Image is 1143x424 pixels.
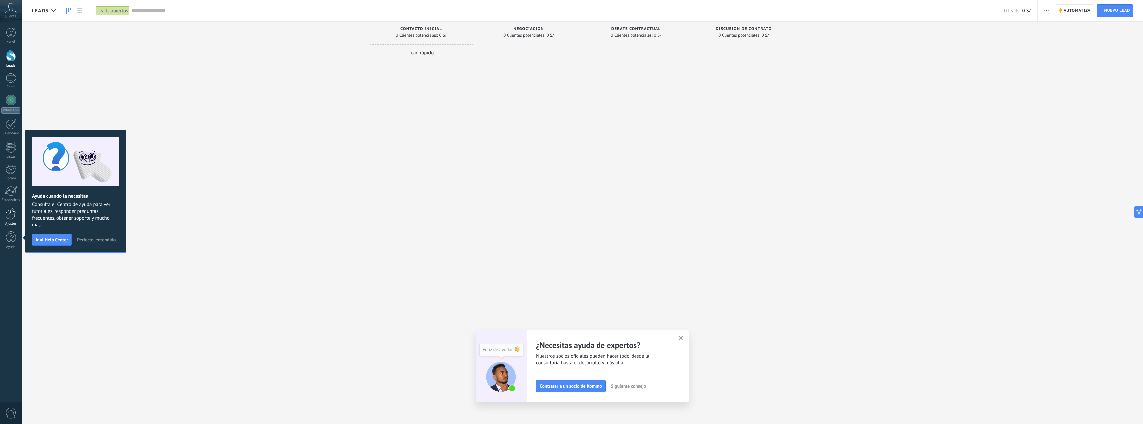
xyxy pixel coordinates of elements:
[32,193,119,199] h2: Ayuda cuando la necesitas
[5,14,16,19] span: Cuenta
[32,8,49,14] span: Leads
[1,131,21,136] div: Calendario
[372,27,470,32] div: Contacto inicial
[1097,4,1133,17] a: Nuevo lead
[587,27,685,32] div: Debate contractual
[1,245,21,249] div: Ayuda
[536,340,670,350] h2: ¿Necesitas ayuda de expertos?
[1004,8,1020,14] span: 0 leads:
[611,33,652,37] span: 0 Clientes potenciales:
[1,198,21,202] div: Estadísticas
[74,235,119,245] button: Perfecto, entendido
[400,27,442,31] span: Contacto inicial
[74,4,85,17] a: Lista
[536,353,670,366] span: Nuestros socios oficiales pueden hacer todo, desde la consultoría hasta el desarrollo y más allá.
[1,107,20,114] div: WhatsApp
[1,64,21,68] div: Leads
[513,27,544,31] span: Negociación
[611,27,661,31] span: Debate contractual
[547,33,554,37] span: 0 S/
[369,44,473,61] div: Lead rápido
[536,380,606,392] button: Contratar a un socio de Kommo
[396,33,438,37] span: 0 Clientes potenciales:
[77,237,116,242] span: Perfecto, entendido
[1042,4,1051,17] button: Más
[480,27,577,32] div: Negociación
[63,4,74,17] a: Leads
[32,201,119,228] span: Consulta el Centro de ayuda para ver tutoriales, responder preguntas frecuentes, obtener soporte ...
[1022,8,1030,14] span: 0 S/
[716,27,772,31] span: Discusión de contrato
[718,33,760,37] span: 0 Clientes potenciales:
[695,27,792,32] div: Discusión de contrato
[1056,4,1094,17] a: Automatiza
[608,381,649,391] button: Siguiente consejo
[1,176,21,181] div: Correo
[1,155,21,159] div: Listas
[762,33,769,37] span: 0 S/
[36,237,68,242] span: Ir al Help Center
[1104,5,1130,17] span: Nuevo lead
[32,234,72,246] button: Ir al Help Center
[439,33,447,37] span: 0 S/
[96,6,130,16] div: Leads abiertos
[1,85,21,89] div: Chats
[1,222,21,226] div: Ajustes
[503,33,545,37] span: 0 Clientes potenciales:
[1064,5,1091,17] span: Automatiza
[611,384,646,388] span: Siguiente consejo
[1,40,21,44] div: Panel
[654,33,661,37] span: 0 S/
[540,384,602,388] span: Contratar a un socio de Kommo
